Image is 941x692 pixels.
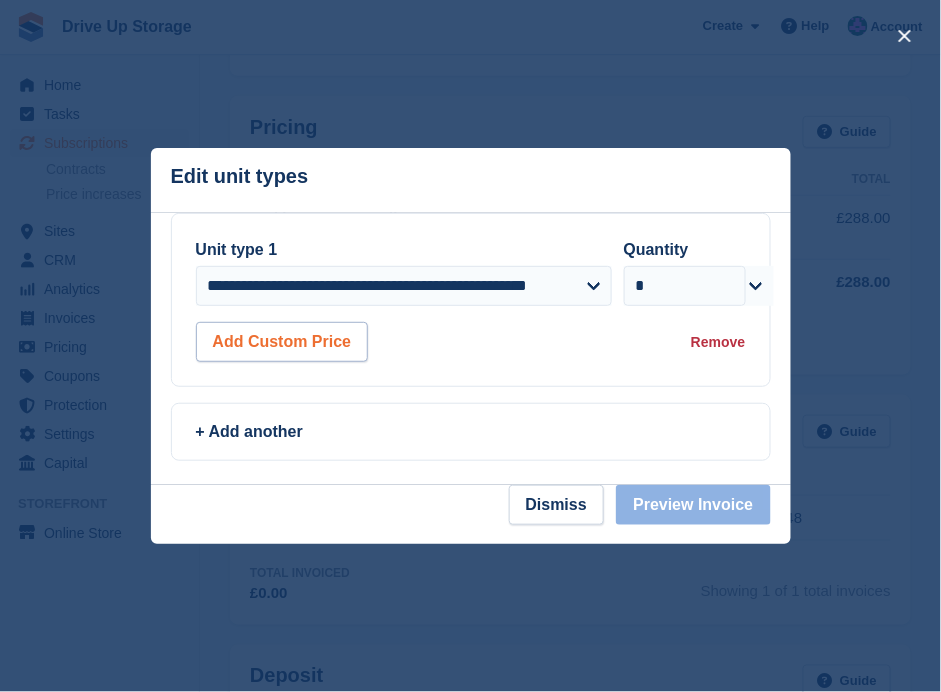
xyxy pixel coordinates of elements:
p: Edit unit types [171,165,309,188]
div: + Add another [196,420,746,444]
button: Preview Invoice [616,485,770,525]
label: Unit type 1 [196,241,278,258]
label: Quantity [624,241,689,258]
button: Dismiss [509,485,604,525]
a: + Add another [171,403,771,461]
div: Remove [691,332,745,353]
button: Add Custom Price [196,322,369,362]
button: close [889,20,921,52]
